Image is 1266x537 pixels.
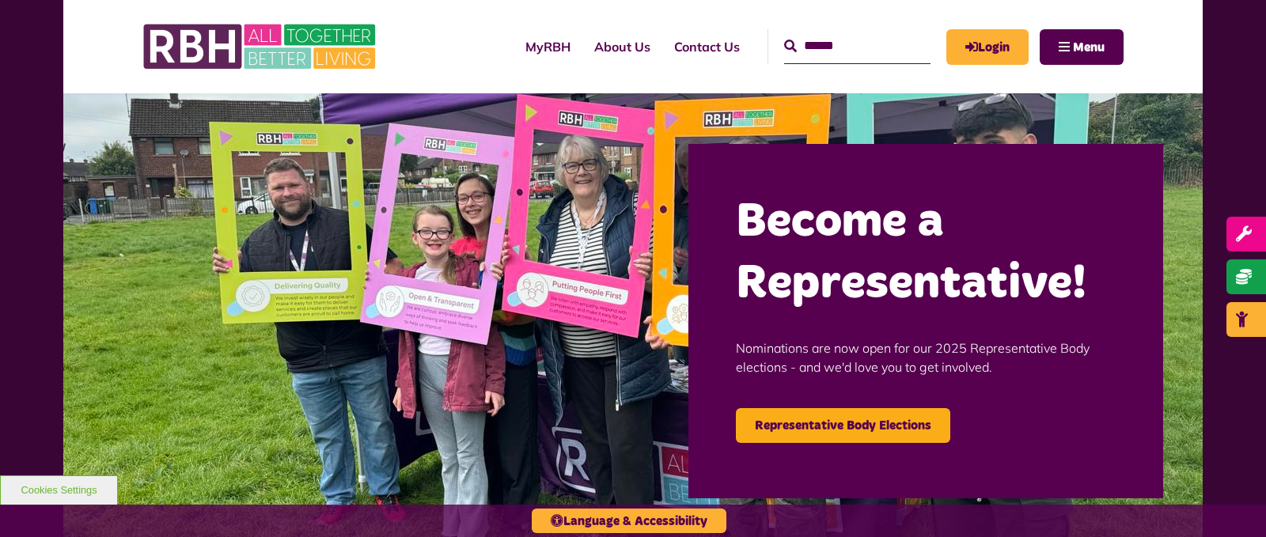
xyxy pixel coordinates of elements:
[736,191,1116,315] h2: Become a Representative!
[1073,41,1105,54] span: Menu
[736,408,950,443] a: Representative Body Elections
[736,315,1116,400] p: Nominations are now open for our 2025 Representative Body elections - and we'd love you to get in...
[946,29,1029,65] a: MyRBH
[662,25,752,68] a: Contact Us
[532,509,726,533] button: Language & Accessibility
[142,16,380,78] img: RBH
[582,25,662,68] a: About Us
[514,25,582,68] a: MyRBH
[1195,466,1266,537] iframe: Netcall Web Assistant for live chat
[1040,29,1124,65] button: Navigation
